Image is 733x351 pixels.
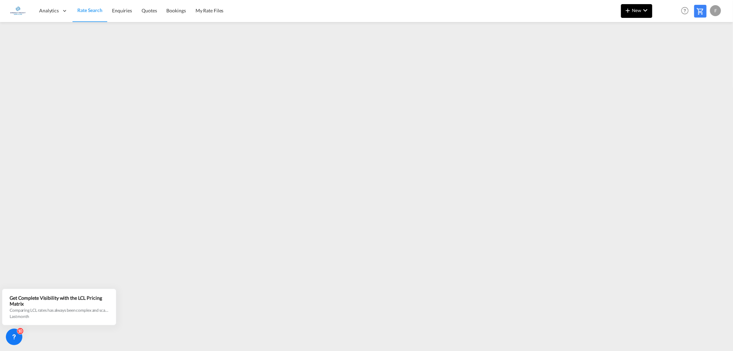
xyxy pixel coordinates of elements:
span: Bookings [167,8,186,13]
span: Enquiries [112,8,132,13]
span: Analytics [39,7,59,14]
span: New [624,8,649,13]
md-icon: icon-plus 400-fg [624,6,632,14]
div: F [710,5,721,16]
span: Quotes [142,8,157,13]
md-icon: icon-chevron-down [641,6,649,14]
img: e1326340b7c511ef854e8d6a806141ad.jpg [10,3,26,19]
span: My Rate Files [196,8,224,13]
div: Help [679,5,694,17]
span: Rate Search [77,7,102,13]
button: icon-plus 400-fgNewicon-chevron-down [621,4,652,18]
span: Help [679,5,691,17]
